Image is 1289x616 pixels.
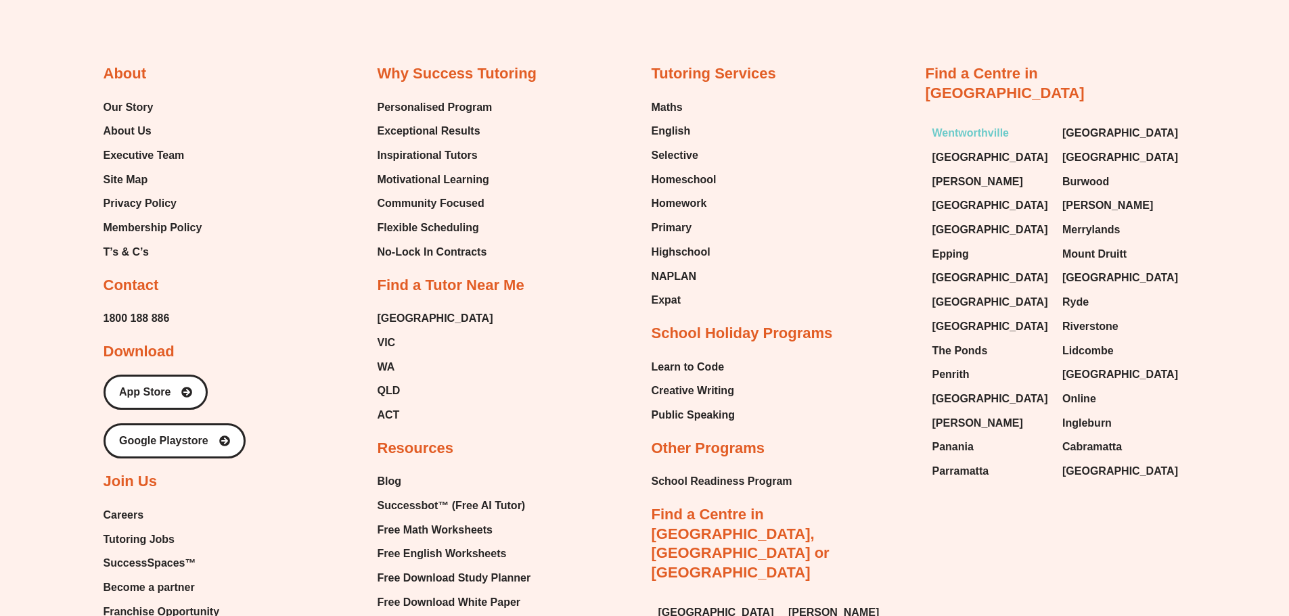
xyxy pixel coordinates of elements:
a: Burwood [1062,172,1179,192]
a: QLD [378,381,493,401]
a: NAPLAN [652,266,717,287]
span: Our Story [104,97,154,118]
h2: About [104,64,147,84]
span: Free Download Study Planner [378,568,531,588]
span: Expat [652,290,681,310]
h2: Download [104,342,175,362]
span: ACT [378,405,400,425]
span: Privacy Policy [104,193,177,214]
a: App Store [104,375,208,410]
a: Privacy Policy [104,193,202,214]
a: Personalised Program [378,97,493,118]
a: Our Story [104,97,202,118]
span: [PERSON_NAME] [932,413,1023,433]
span: Free English Worksheets [378,544,507,564]
span: Learn to Code [652,357,725,377]
a: Online [1062,389,1179,409]
span: Maths [652,97,683,118]
a: Homeschool [652,170,717,190]
h2: Contact [104,276,159,295]
span: Online [1062,389,1096,409]
span: Exceptional Results [378,121,480,141]
span: Careers [104,505,144,525]
span: Successbot™ (Free AI Tutor) [378,496,526,516]
a: Expat [652,290,717,310]
span: Inspirational Tutors [378,145,478,166]
a: Executive Team [104,145,202,166]
span: Free Download White Paper [378,592,521,613]
a: Riverstone [1062,316,1179,337]
a: T’s & C’s [104,242,202,262]
iframe: Chat Widget [1064,463,1289,616]
a: Find a Centre in [GEOGRAPHIC_DATA] [926,65,1085,101]
a: Free Download Study Planner [378,568,539,588]
span: [GEOGRAPHIC_DATA] [1062,147,1178,168]
span: Blog [378,471,402,492]
a: Maths [652,97,717,118]
a: Inspirational Tutors [378,145,493,166]
span: Parramatta [932,461,989,481]
span: [GEOGRAPHIC_DATA] [932,316,1048,337]
a: VIC [378,333,493,353]
a: Cabramatta [1062,437,1179,457]
span: Burwood [1062,172,1109,192]
a: Merrylands [1062,220,1179,240]
h2: Join Us [104,472,157,492]
span: [PERSON_NAME] [932,172,1023,192]
h2: Find a Tutor Near Me [378,276,524,295]
span: Google Playstore [119,435,208,446]
span: Mount Druitt [1062,244,1127,264]
a: Membership Policy [104,218,202,238]
span: Riverstone [1062,316,1118,337]
a: English [652,121,717,141]
span: About Us [104,121,152,141]
span: NAPLAN [652,266,697,287]
a: Free Download White Paper [378,592,539,613]
a: 1800 188 886 [104,308,170,329]
span: Motivational Learning [378,170,489,190]
span: [GEOGRAPHIC_DATA] [932,268,1048,288]
a: [PERSON_NAME] [932,413,1049,433]
a: [GEOGRAPHIC_DATA] [1062,123,1179,143]
span: Flexible Scheduling [378,218,479,238]
a: Homework [652,193,717,214]
a: [GEOGRAPHIC_DATA] [1062,461,1179,481]
a: Blog [378,471,539,492]
a: The Ponds [932,341,1049,361]
a: Tutoring Jobs [104,529,220,550]
span: Executive Team [104,145,185,166]
span: [GEOGRAPHIC_DATA] [1062,461,1178,481]
a: [GEOGRAPHIC_DATA] [378,308,493,329]
a: [GEOGRAPHIC_DATA] [932,292,1049,312]
a: Selective [652,145,717,166]
span: Merrylands [1062,220,1120,240]
span: Community Focused [378,193,484,214]
a: Creative Writing [652,381,736,401]
a: Free English Worksheets [378,544,539,564]
span: Public Speaking [652,405,736,425]
span: School Readiness Program [652,471,792,492]
a: Learn to Code [652,357,736,377]
h2: Tutoring Services [652,64,776,84]
span: Free Math Worksheets [378,520,493,540]
a: [GEOGRAPHIC_DATA] [932,147,1049,168]
span: [GEOGRAPHIC_DATA] [932,220,1048,240]
a: Primary [652,218,717,238]
a: [GEOGRAPHIC_DATA] [1062,268,1179,288]
span: Selective [652,145,698,166]
span: VIC [378,333,396,353]
a: Ingleburn [1062,413,1179,433]
h2: School Holiday Programs [652,324,833,343]
span: [PERSON_NAME] [1062,195,1153,216]
span: Wentworthville [932,123,1010,143]
a: Become a partner [104,577,220,598]
span: [GEOGRAPHIC_DATA] [1062,268,1178,288]
span: English [652,121,691,141]
a: Panania [932,437,1049,457]
a: Flexible Scheduling [378,218,493,238]
span: [GEOGRAPHIC_DATA] [1062,123,1178,143]
span: The Ponds [932,341,988,361]
a: Careers [104,505,220,525]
